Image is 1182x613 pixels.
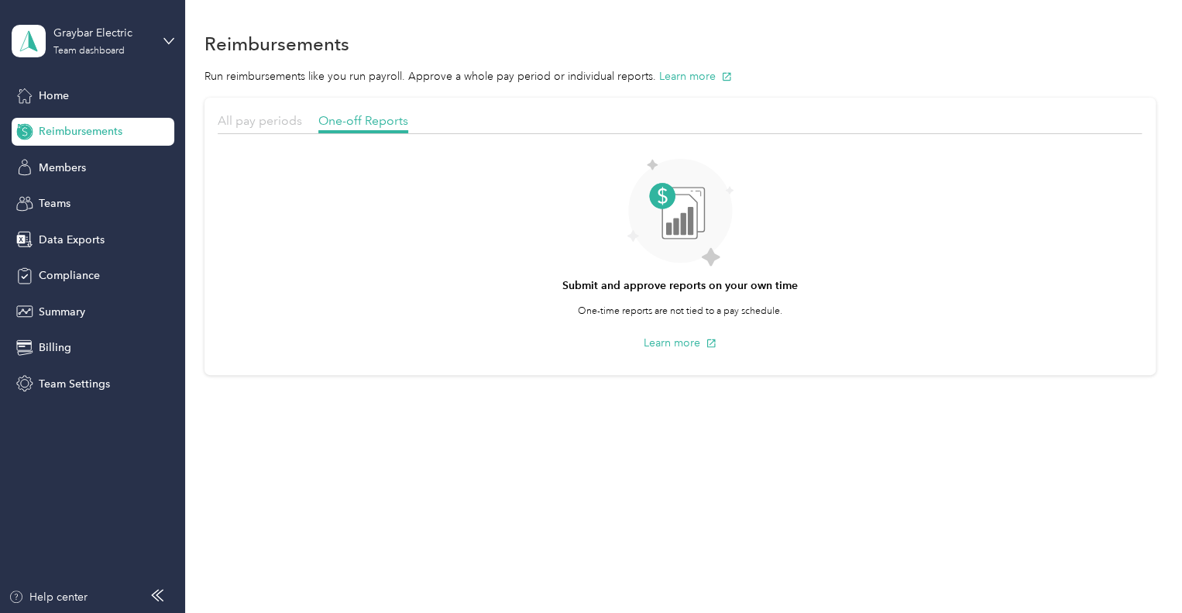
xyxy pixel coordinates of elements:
span: One-off Reports [318,113,408,128]
span: Team Settings [39,376,110,392]
h4: Submit and approve reports on your own time [562,277,798,294]
h1: Reimbursements [204,36,349,52]
button: Learn more [644,335,716,351]
span: Summary [39,304,85,320]
span: Teams [39,195,70,212]
button: Help center [9,589,88,605]
span: Members [39,160,86,176]
span: Compliance [39,267,100,284]
span: Reimbursements [39,123,122,139]
p: Run reimbursements like you run payroll. Approve a whole pay period or individual reports. [204,68,1156,84]
div: Team dashboard [53,46,125,56]
p: One-time reports are not tied to a pay schedule. [578,305,782,319]
button: Learn more [659,68,732,84]
div: Graybar Electric [53,25,150,41]
span: All pay periods [218,113,302,128]
span: Home [39,88,69,104]
span: Data Exports [39,232,105,248]
iframe: Everlance-gr Chat Button Frame [1095,526,1182,613]
span: Billing [39,339,71,356]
